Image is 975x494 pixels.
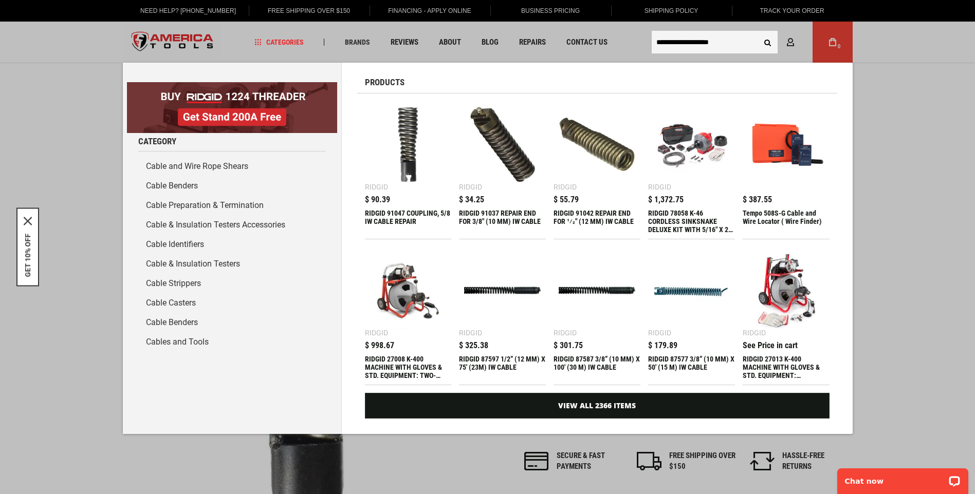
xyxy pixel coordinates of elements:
[748,106,824,183] img: Tempo 508S-G Cable and Wire Locator ( Wire Finder)
[743,329,766,336] div: Ridgid
[464,106,541,183] img: RIDGID 91037 REPAIR END FOR 3/8
[365,78,404,87] span: Products
[340,35,375,49] a: Brands
[138,313,326,332] a: Cable Benders
[138,215,326,235] a: Cable & Insulation Testers Accessories
[554,209,640,234] div: RIDGID 91042 REPAIR END FOR 1⁄2
[831,462,975,494] iframe: LiveChat chat widget
[365,329,388,336] div: Ridgid
[743,355,830,379] div: RIDGID 27013 K-400 MACHINE WITH GLOVES & STD. EQUIPMENT: AUTOFEED, C-45 IW 1/2
[648,329,671,336] div: Ridgid
[648,247,735,385] a: RIDGID 87577 3/8” (10 MM) X 50' (15 M) IW CABLE Ridgid $ 179.89 RIDGID 87577 3/8” (10 MM) X 50' (...
[365,101,452,239] a: RIDGID 91047 COUPLING, 5/8 IW CABLE REPAIR Ridgid $ 90.39 RIDGID 91047 COUPLING, 5/8 IW CABLE REPAIR
[365,355,452,379] div: RIDGID 27008 K-400 MACHINE WITH GLOVES & STD. EQUIPMENT: TWO-WHEEL CART, AUTOFEED, C-32 IW 3/8
[138,157,326,176] a: Cable and Wire Rope Shears
[743,209,830,234] div: Tempo 508S-G Cable and Wire Locator ( Wire Finder)
[758,32,778,52] button: Search
[648,101,735,239] a: RIDGID 78058 K-46 CORDLESS SINKSNAKE DELUXE KIT WITH 5/16 Ridgid $ 1,372.75 RIDGID 78058 K-46 COR...
[24,217,32,225] button: Close
[138,274,326,293] a: Cable Strippers
[653,252,730,329] img: RIDGID 87577 3/8” (10 MM) X 50' (15 M) IW CABLE
[365,247,452,385] a: RIDGID 27008 K-400 MACHINE WITH GLOVES & STD. EQUIPMENT: TWO-WHEEL CART, AUTOFEED, C-32 IW 3/8 Ri...
[653,106,730,183] img: RIDGID 78058 K-46 CORDLESS SINKSNAKE DELUXE KIT WITH 5/16
[743,341,798,350] div: See Price in cart
[138,254,326,274] a: Cable & Insulation Testers
[365,183,388,191] div: Ridgid
[559,252,635,329] img: RIDGID 87587 3/8” (10 MM) X 100' (30 M) IW CABLE
[459,355,546,379] div: RIDGID 87597 1/2” (12 MM) X 75' (23M) IW CABLE
[459,247,546,385] a: RIDGID 87597 1/2” (12 MM) X 75' (23M) IW CABLE Ridgid $ 325.38 RIDGID 87597 1/2” (12 MM) X 75' (2...
[138,293,326,313] a: Cable Casters
[365,209,452,234] div: RIDGID 91047 COUPLING, 5/8 IW CABLE REPAIR
[743,101,830,239] a: Tempo 508S-G Cable and Wire Locator ( Wire Finder) $ 387.55 Tempo 508S-G Cable and Wire Locator (...
[748,252,824,329] img: RIDGID 27013 K-400 MACHINE WITH GLOVES & STD. EQUIPMENT: AUTOFEED, C-45 IW 1/2
[459,341,488,350] span: $ 325.38
[554,196,579,204] span: $ 55.79
[554,355,640,379] div: RIDGID 87587 3/8” (10 MM) X 100' (30 M) IW CABLE
[138,235,326,254] a: Cable Identifiers
[254,39,304,46] span: Categories
[459,329,482,336] div: Ridgid
[24,234,32,277] button: GET 10% OFF
[648,183,671,191] div: Ridgid
[648,341,677,350] span: $ 179.89
[554,247,640,385] a: RIDGID 87587 3/8” (10 MM) X 100' (30 M) IW CABLE Ridgid $ 301.75 RIDGID 87587 3/8” (10 MM) X 100'...
[365,196,390,204] span: $ 90.39
[554,101,640,239] a: RIDGID 91042 REPAIR END FOR 1⁄2 Ridgid $ 55.79 RIDGID 91042 REPAIR END FOR 1⁄2" (12 MM) IW CABLE
[459,101,546,239] a: RIDGID 91037 REPAIR END FOR 3/8 Ridgid $ 34.25 RIDGID 91037 REPAIR END FOR 3/8" (10 MM) IW CABLE
[459,183,482,191] div: Ridgid
[138,176,326,196] a: Cable Benders
[554,183,577,191] div: Ridgid
[365,341,394,350] span: $ 998.67
[459,209,546,234] div: RIDGID 91037 REPAIR END FOR 3/8
[554,341,583,350] span: $ 301.75
[138,332,326,352] a: Cables and Tools
[345,39,370,46] span: Brands
[743,247,830,385] a: RIDGID 27013 K-400 MACHINE WITH GLOVES & STD. EQUIPMENT: AUTOFEED, C-45 IW 1/2 Ridgid See Price i...
[138,137,176,146] span: Category
[743,196,772,204] span: $ 387.55
[370,252,447,329] img: RIDGID 27008 K-400 MACHINE WITH GLOVES & STD. EQUIPMENT: TWO-WHEEL CART, AUTOFEED, C-32 IW 3/8
[250,35,308,49] a: Categories
[559,106,635,183] img: RIDGID 91042 REPAIR END FOR 1⁄2
[464,252,541,329] img: RIDGID 87597 1/2” (12 MM) X 75' (23M) IW CABLE
[24,217,32,225] svg: close icon
[365,393,830,419] a: View All 2366 Items
[138,196,326,215] a: Cable Preparation & Termination
[370,106,447,183] img: RIDGID 91047 COUPLING, 5/8 IW CABLE REPAIR
[459,196,484,204] span: $ 34.25
[127,82,337,90] a: BOGO: Buy RIDGID® 1224 Threader, Get Stand 200A Free!
[127,82,337,133] img: BOGO: Buy RIDGID® 1224 Threader, Get Stand 200A Free!
[648,355,735,379] div: RIDGID 87577 3/8” (10 MM) X 50' (15 M) IW CABLE
[648,196,684,204] span: $ 1,372.75
[554,329,577,336] div: Ridgid
[648,209,735,234] div: RIDGID 78058 K-46 CORDLESS SINKSNAKE DELUXE KIT WITH 5/16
